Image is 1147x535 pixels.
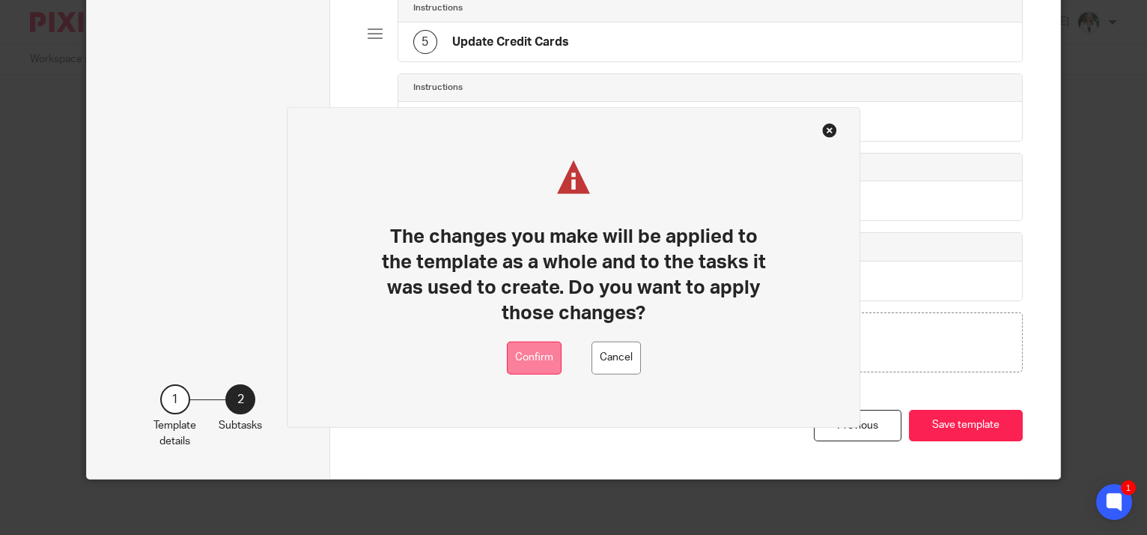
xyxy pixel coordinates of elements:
h4: Instructions [413,82,463,94]
h1: The changes you make will be applied to the template as a whole and to the tasks it was used to c... [374,223,774,326]
div: 5 [413,30,437,54]
p: Template details [153,418,196,449]
div: 1 [1121,480,1136,495]
h4: Instructions [413,2,463,14]
button: Save template [909,410,1023,442]
div: 2 [225,384,255,414]
p: Subtasks [219,418,262,433]
div: 1 [160,384,190,414]
button: Confirm [507,341,562,375]
h4: Update Credit Cards [452,34,569,50]
button: Cancel [591,341,641,375]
